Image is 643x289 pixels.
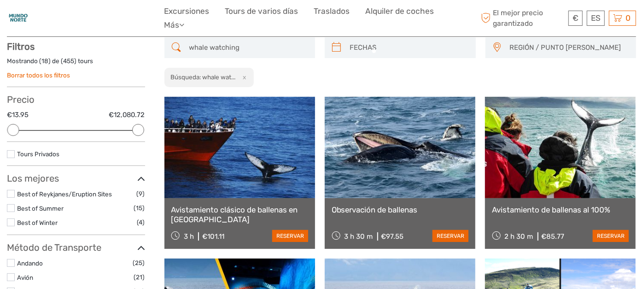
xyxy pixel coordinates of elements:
[506,40,632,55] button: REGIÓN / PUNTO [PERSON_NAME]
[63,57,74,65] label: 455
[137,217,145,228] span: (4)
[7,242,145,253] h3: Método de Transporte
[7,71,70,79] a: Borrar todos los filtros
[7,7,29,29] img: 2256-32daada7-f3b2-4e9b-853a-ba67a26b8b24_logo_small.jpg
[624,13,632,23] span: 0
[17,205,64,212] a: Best of Summer
[593,230,629,242] a: reservar
[17,190,112,198] a: Best of Reykjanes/Eruption Sites
[164,5,210,18] a: Excursiones
[587,11,605,26] div: ES
[17,150,59,158] a: Tours Privados
[184,232,194,241] span: 3 h
[332,205,468,214] a: Observación de ballenas
[272,230,308,242] a: reservar
[170,73,235,81] h2: Búsqueda: whale wat...
[433,230,468,242] a: reservar
[573,13,579,23] span: €
[346,40,471,56] input: FECHAS
[381,232,404,241] div: €97.55
[505,232,533,241] span: 2 h 30 m
[137,189,145,199] span: (9)
[17,274,33,281] a: Avión
[366,5,434,18] a: Alquiler de coches
[106,14,117,25] button: Open LiveChat chat widget
[7,173,145,184] h3: Los mejores
[479,8,567,28] span: El mejor precio garantizado
[134,203,145,213] span: (15)
[109,110,145,120] label: €12,080.72
[164,18,185,32] a: Más
[542,232,565,241] div: €85.77
[134,272,145,283] span: (21)
[225,5,298,18] a: Tours de varios días
[7,94,145,105] h3: Precio
[186,40,311,56] input: BÚSQUEDA
[41,57,48,65] label: 18
[202,232,224,241] div: €101.11
[13,16,104,24] p: We're away right now. Please check back later!
[7,41,35,52] strong: Filtros
[17,219,58,226] a: Best of Winter
[133,258,145,268] span: (25)
[314,5,350,18] a: Traslados
[17,260,43,267] a: Andando
[7,57,145,71] div: Mostrando ( ) de ( ) tours
[7,110,29,120] label: €13.95
[345,232,373,241] span: 3 h 30 m
[492,205,629,214] a: Avistamiento de ballenas al 100%
[171,205,308,224] a: Avistamiento clásico de ballenas en [GEOGRAPHIC_DATA]
[237,72,249,82] button: x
